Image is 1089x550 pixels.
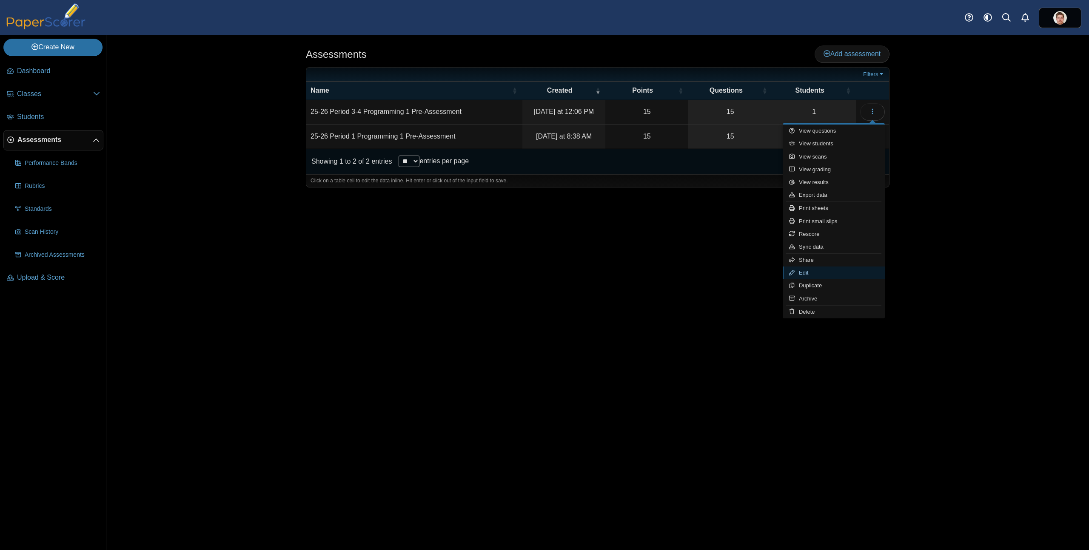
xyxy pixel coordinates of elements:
[17,273,100,282] span: Upload & Score
[306,100,522,124] td: 25-26 Period 3-4 Programming 1 Pre-Assessment
[17,135,93,145] span: Assessments
[783,202,885,215] a: Print sheets
[783,306,885,318] a: Delete
[783,241,885,253] a: Sync data
[783,292,885,305] a: Archive
[846,82,851,99] span: Students : Activate to sort
[595,82,600,99] span: Created : Activate to remove sorting
[25,228,100,236] span: Scan History
[25,251,100,259] span: Archived Assessments
[25,205,100,213] span: Standards
[306,125,522,149] td: 25-26 Period 1 Programming 1 Pre-Assessment
[678,82,683,99] span: Points : Activate to sort
[25,182,100,190] span: Rubrics
[3,130,103,150] a: Assessments
[783,176,885,189] a: View results
[17,112,100,122] span: Students
[3,3,88,29] img: PaperScorer
[306,174,889,187] div: Click on a table cell to edit the data inline. Hit enter or click out of the input field to save.
[1053,11,1067,25] img: ps.DqnzboFuwo8eUmLI
[783,163,885,176] a: View grading
[783,137,885,150] a: View students
[306,47,367,62] h1: Assessments
[306,149,392,174] div: Showing 1 to 2 of 2 entries
[17,66,100,76] span: Dashboard
[783,254,885,266] a: Share
[605,125,688,149] td: 15
[547,87,573,94] span: Created
[688,100,772,124] a: 15
[783,215,885,228] a: Print small slips
[311,87,329,94] span: Name
[536,133,592,140] time: Sep 5, 2025 at 8:38 AM
[783,189,885,201] a: Export data
[3,268,103,288] a: Upload & Score
[12,199,103,219] a: Standards
[3,61,103,82] a: Dashboard
[688,125,772,148] a: 15
[783,150,885,163] a: View scans
[762,82,767,99] span: Questions : Activate to sort
[861,70,887,79] a: Filters
[512,82,517,99] span: Name : Activate to sort
[815,45,889,62] a: Add assessment
[3,107,103,128] a: Students
[773,125,856,148] a: 0
[25,159,100,167] span: Performance Bands
[795,87,824,94] span: Students
[12,176,103,196] a: Rubrics
[783,228,885,241] a: Rescore
[1016,9,1035,27] a: Alerts
[1053,11,1067,25] span: Kevin Stafford
[783,266,885,279] a: Edit
[534,108,594,115] time: Sep 5, 2025 at 12:06 PM
[3,39,103,56] a: Create New
[632,87,653,94] span: Points
[783,125,885,137] a: View questions
[773,100,856,124] a: 1
[710,87,743,94] span: Questions
[17,89,93,99] span: Classes
[3,84,103,105] a: Classes
[824,50,881,57] span: Add assessment
[12,245,103,265] a: Archived Assessments
[3,23,88,31] a: PaperScorer
[12,222,103,242] a: Scan History
[419,157,469,164] label: entries per page
[783,279,885,292] a: Duplicate
[1039,8,1081,28] a: ps.DqnzboFuwo8eUmLI
[605,100,688,124] td: 15
[12,153,103,173] a: Performance Bands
